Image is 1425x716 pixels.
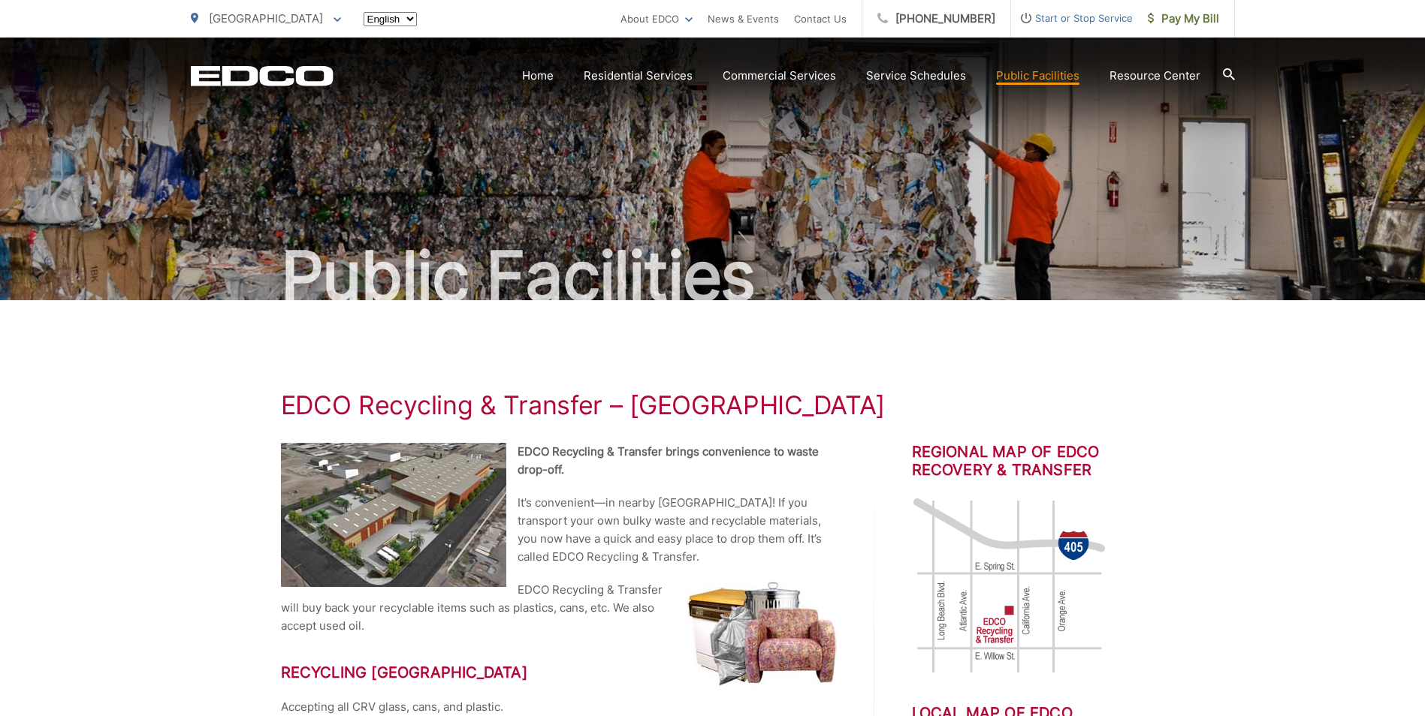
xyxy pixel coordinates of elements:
[518,444,819,477] strong: EDCO Recycling & Transfer brings convenience to waste drop-off.
[191,65,334,86] a: EDCD logo. Return to the homepage.
[687,581,837,686] img: Dishwasher and chair
[364,12,417,26] select: Select a language
[794,10,847,28] a: Contact Us
[281,698,837,716] p: Accepting all CRV glass, cans, and plastic.
[281,663,837,681] h2: Recycling [GEOGRAPHIC_DATA]
[996,67,1079,85] a: Public Facilities
[912,443,1145,479] h2: Regional Map of EDCO Recovery & Transfer
[584,67,693,85] a: Residential Services
[866,67,966,85] a: Service Schedules
[281,390,1145,420] h1: EDCO Recycling & Transfer – [GEOGRAPHIC_DATA]
[708,10,779,28] a: News & Events
[1110,67,1200,85] a: Resource Center
[281,494,837,566] p: It’s convenient—in nearby [GEOGRAPHIC_DATA]! If you transport your own bulky waste and recyclable...
[522,67,554,85] a: Home
[912,495,1107,675] img: image
[281,443,506,587] img: EDCO Recycling & Transfer
[281,581,837,635] p: EDCO Recycling & Transfer will buy back your recyclable items such as plastics, cans, etc. We als...
[209,11,323,26] span: [GEOGRAPHIC_DATA]
[191,239,1235,314] h2: Public Facilities
[1148,10,1219,28] span: Pay My Bill
[723,67,836,85] a: Commercial Services
[620,10,693,28] a: About EDCO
